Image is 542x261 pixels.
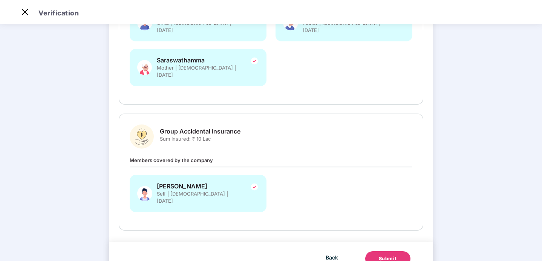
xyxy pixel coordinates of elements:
span: Sum Insured: ₹ 10 Lac [160,135,240,143]
span: Child | [DEMOGRAPHIC_DATA] | [DATE] [157,20,240,34]
img: svg+xml;base64,PHN2ZyBpZD0iU3BvdXNlX01hbGUiIHhtbG5zPSJodHRwOi8vd3d3LnczLm9yZy8yMDAwL3N2ZyIgeG1sbn... [137,182,152,205]
img: svg+xml;base64,PHN2ZyBpZD0iVGljay0yNHgyNCIgeG1sbnM9Imh0dHA6Ly93d3cudzMub3JnLzIwMDAvc3ZnIiB3aWR0aD... [250,56,259,65]
span: Group Accidental Insurance [160,127,240,135]
img: svg+xml;base64,PHN2ZyB4bWxucz0iaHR0cDovL3d3dy53My5vcmcvMjAwMC9zdmciIHhtbG5zOnhsaW5rPSJodHRwOi8vd3... [137,56,152,79]
img: svg+xml;base64,PHN2ZyBpZD0iVGljay0yNHgyNCIgeG1sbnM9Imh0dHA6Ly93d3cudzMub3JnLzIwMDAvc3ZnIiB3aWR0aD... [250,182,259,191]
span: Mother | [DEMOGRAPHIC_DATA] | [DATE] [157,64,240,79]
span: Father | [DEMOGRAPHIC_DATA] | [DATE] [303,20,386,34]
span: Self | [DEMOGRAPHIC_DATA] | [DATE] [157,190,240,205]
img: svg+xml;base64,PHN2ZyBpZD0iR3JvdXBfQWNjaWRlbnRhbF9JbnN1cmFuY2UiIGRhdGEtbmFtZT0iR3JvdXAgQWNjaWRlbn... [130,124,154,149]
span: [PERSON_NAME] [157,182,240,190]
span: Members covered by the company [130,157,213,163]
span: Saraswathamma [157,56,240,64]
